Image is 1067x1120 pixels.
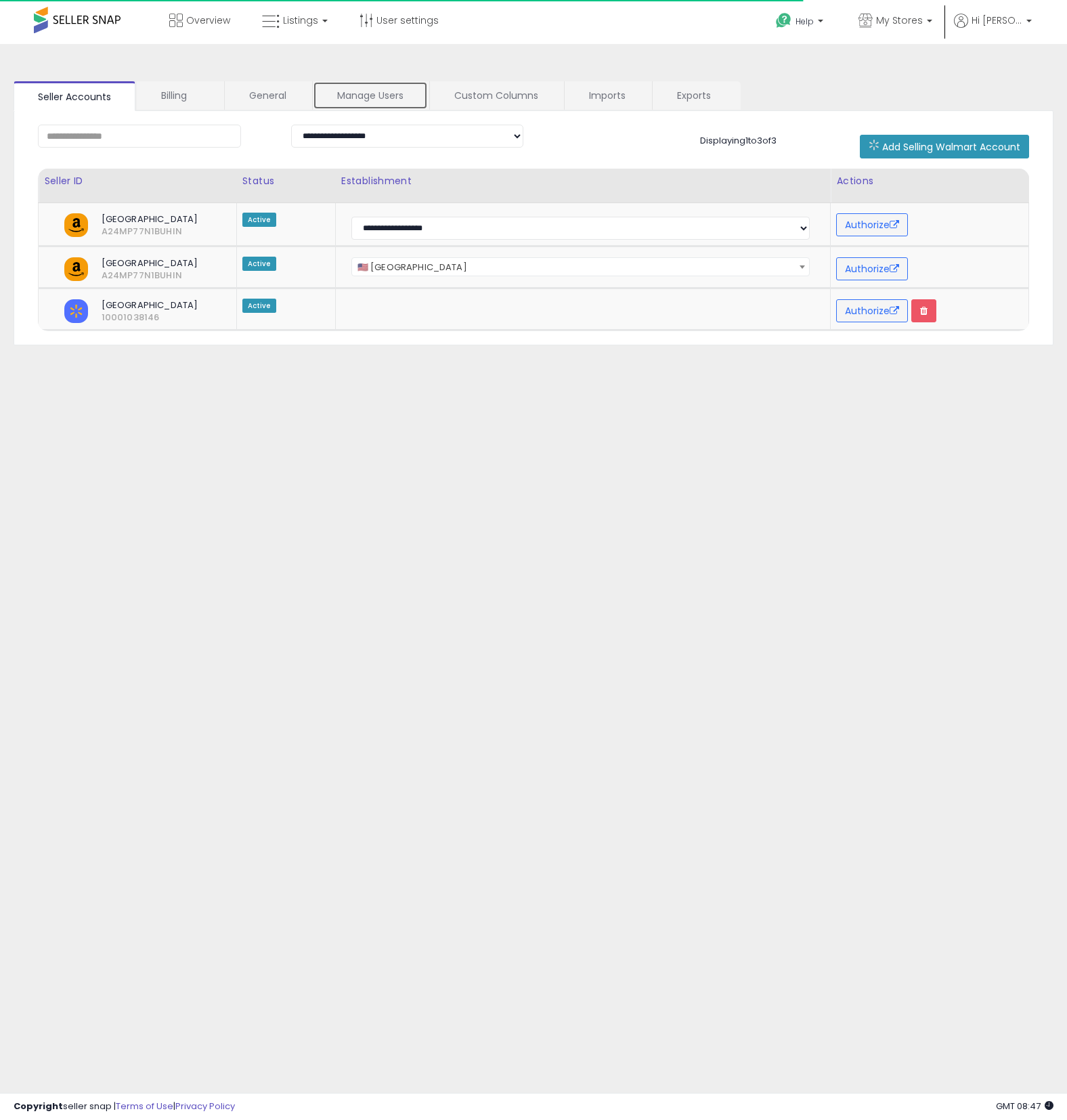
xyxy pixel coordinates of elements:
[836,213,908,236] button: Authorize
[44,174,231,188] div: Seller ID
[242,257,276,271] span: Active
[351,257,810,276] span: 🇺🇸 United States
[775,12,792,29] i: Get Help
[283,14,318,27] span: Listings
[653,81,739,110] a: Exports
[137,81,223,110] a: Billing
[91,213,206,225] span: [GEOGRAPHIC_DATA]
[341,174,825,188] div: Establishment
[430,81,563,110] a: Custom Columns
[836,299,908,322] button: Authorize
[64,213,88,237] img: amazon.png
[91,299,206,311] span: [GEOGRAPHIC_DATA]
[91,270,112,282] span: A24MP77N1BUHIN
[765,2,837,44] a: Help
[14,81,135,111] a: Seller Accounts
[836,257,908,280] button: Authorize
[91,311,112,324] span: 10001038146
[700,134,777,147] span: Displaying 1 to 3 of 3
[860,135,1029,158] button: Add Selling Walmart Account
[876,14,923,27] span: My Stores
[972,14,1022,27] span: Hi [PERSON_NAME]
[954,14,1032,44] a: Hi [PERSON_NAME]
[91,257,206,270] span: [GEOGRAPHIC_DATA]
[836,174,1023,188] div: Actions
[352,258,810,277] span: 🇺🇸 United States
[242,174,330,188] div: Status
[64,299,88,323] img: walmart.png
[242,299,276,313] span: Active
[796,16,814,27] span: Help
[64,257,88,281] img: amazon.png
[225,81,311,110] a: General
[882,140,1020,154] span: Add Selling Walmart Account
[565,81,651,110] a: Imports
[91,225,112,238] span: A24MP77N1BUHIN
[313,81,428,110] a: Manage Users
[242,213,276,227] span: Active
[186,14,230,27] span: Overview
